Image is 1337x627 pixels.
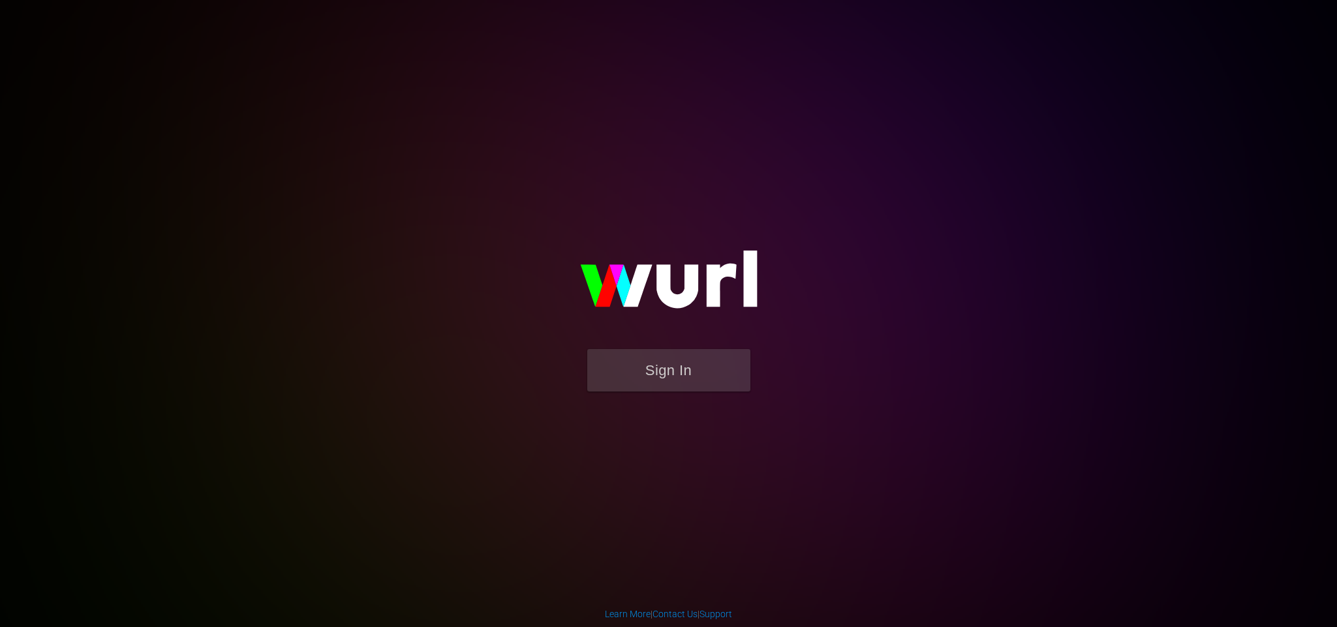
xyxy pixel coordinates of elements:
div: | | [605,607,732,620]
a: Contact Us [653,609,698,619]
button: Sign In [587,349,750,391]
a: Support [699,609,732,619]
img: wurl-logo-on-black-223613ac3d8ba8fe6dc639794a292ebdb59501304c7dfd60c99c58986ef67473.svg [538,222,799,349]
a: Learn More [605,609,651,619]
